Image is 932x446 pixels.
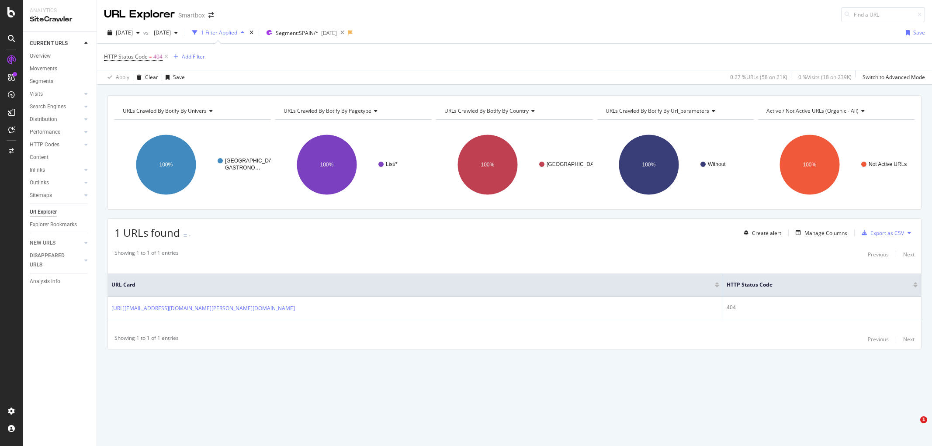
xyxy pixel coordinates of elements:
[913,29,925,36] div: Save
[275,127,432,203] svg: A chart.
[153,51,163,63] span: 404
[225,165,260,171] text: GASTRONO…
[30,191,52,200] div: Sitemaps
[386,161,398,167] text: List/*
[903,249,915,259] button: Next
[30,14,90,24] div: SiteCrawler
[30,77,53,86] div: Segments
[30,64,57,73] div: Movements
[30,220,90,229] a: Explorer Bookmarks
[284,107,371,114] span: URLs Crawled By Botify By pagetype
[436,127,592,203] div: A chart.
[30,7,90,14] div: Analytics
[263,26,337,40] button: Segment:SPAIN/*[DATE]
[481,162,495,168] text: 100%
[173,73,185,81] div: Save
[868,249,889,259] button: Previous
[30,166,45,175] div: Inlinks
[143,29,150,36] span: vs
[30,153,49,162] div: Content
[444,107,529,114] span: URLs Crawled By Botify By country
[30,115,57,124] div: Distribution
[903,335,915,343] div: Next
[282,104,424,118] h4: URLs Crawled By Botify By pagetype
[903,334,915,345] button: Next
[111,281,713,289] span: URL Card
[320,162,334,168] text: 100%
[178,11,205,20] div: Smartbox
[116,73,129,81] div: Apply
[803,162,816,168] text: 100%
[858,226,904,240] button: Export as CSV
[869,161,907,167] text: Not Active URLs
[30,220,77,229] div: Explorer Bookmarks
[765,104,907,118] h4: Active / Not Active URLs
[114,127,271,203] svg: A chart.
[189,26,248,40] button: 1 Filter Applied
[30,140,59,149] div: HTTP Codes
[30,90,43,99] div: Visits
[30,239,82,248] a: NEW URLS
[30,166,82,175] a: Inlinks
[868,335,889,343] div: Previous
[225,158,281,164] text: [GEOGRAPHIC_DATA]/
[121,104,263,118] h4: URLs Crawled By Botify By univers
[159,162,173,168] text: 100%
[114,249,179,259] div: Showing 1 to 1 of 1 entries
[184,234,187,237] img: Equal
[758,127,915,203] svg: A chart.
[920,416,927,423] span: 1
[870,229,904,237] div: Export as CSV
[708,161,726,167] text: Without
[114,225,180,240] span: 1 URLs found
[642,162,655,168] text: 100%
[30,39,68,48] div: CURRENT URLS
[798,73,852,81] div: 0 % Visits ( 18 on 239K )
[597,127,754,203] svg: A chart.
[30,178,49,187] div: Outlinks
[30,128,82,137] a: Performance
[30,140,82,149] a: HTTP Codes
[868,334,889,345] button: Previous
[30,277,60,286] div: Analysis Info
[30,178,82,187] a: Outlinks
[30,52,51,61] div: Overview
[150,26,181,40] button: [DATE]
[145,73,158,81] div: Clear
[162,70,185,84] button: Save
[604,104,746,118] h4: URLs Crawled By Botify By url_parameters
[30,102,82,111] a: Search Engines
[547,161,601,167] text: [GEOGRAPHIC_DATA]
[30,64,90,73] a: Movements
[30,277,90,286] a: Analysis Info
[104,26,143,40] button: [DATE]
[201,29,237,36] div: 1 Filter Applied
[114,334,179,345] div: Showing 1 to 1 of 1 entries
[30,90,82,99] a: Visits
[30,191,82,200] a: Sitemaps
[859,70,925,84] button: Switch to Advanced Mode
[248,28,255,37] div: times
[104,7,175,22] div: URL Explorer
[30,102,66,111] div: Search Engines
[30,128,60,137] div: Performance
[182,53,205,60] div: Add Filter
[804,229,847,237] div: Manage Columns
[208,12,214,18] div: arrow-right-arrow-left
[189,232,191,239] div: -
[30,153,90,162] a: Content
[727,281,900,289] span: HTTP Status Code
[730,73,787,81] div: 0.27 % URLs ( 58 on 21K )
[30,77,90,86] a: Segments
[123,107,207,114] span: URLs Crawled By Botify By univers
[902,416,923,437] iframe: Intercom live chat
[30,239,55,248] div: NEW URLS
[116,29,133,36] span: 2025 Sep. 8th
[606,107,709,114] span: URLs Crawled By Botify By url_parameters
[443,104,585,118] h4: URLs Crawled By Botify By country
[868,251,889,258] div: Previous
